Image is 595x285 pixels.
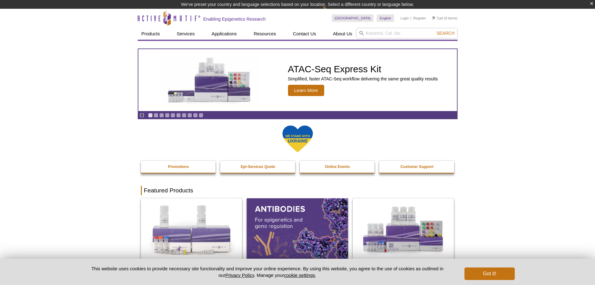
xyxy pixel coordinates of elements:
[300,161,375,173] a: Online Events
[325,165,350,169] strong: Online Events
[288,64,438,74] h2: ATAC-Seq Express Kit
[141,198,242,260] img: DNA Library Prep Kit for Illumina
[434,30,456,36] button: Search
[154,113,158,118] a: Go to slide 2
[284,272,315,278] button: cookie settings
[141,161,216,173] a: Promotions
[379,161,455,173] a: Customer Support
[288,85,325,96] span: Learn More
[208,28,240,40] a: Applications
[173,28,199,40] a: Services
[464,267,514,280] button: Got it!
[377,14,394,22] a: English
[187,113,192,118] a: Go to slide 8
[165,113,170,118] a: Go to slide 4
[432,14,458,22] li: (0 items)
[400,16,409,20] a: Login
[138,49,457,111] article: ATAC-Seq Express Kit
[138,28,164,40] a: Products
[220,161,296,173] a: Epi-Services Quote
[203,16,266,22] h2: Enabling Epigenetics Research
[148,113,153,118] a: Go to slide 1
[356,28,458,38] input: Keyword, Cat. No.
[182,113,186,118] a: Go to slide 7
[241,165,275,169] strong: Epi-Services Quote
[400,165,433,169] strong: Customer Support
[225,272,254,278] a: Privacy Policy
[168,165,189,169] strong: Promotions
[250,28,280,40] a: Resources
[141,186,454,195] h2: Featured Products
[159,113,164,118] a: Go to slide 3
[411,14,412,22] li: |
[413,16,426,20] a: Register
[323,5,339,19] img: Change Here
[171,113,175,118] a: Go to slide 5
[432,16,443,20] a: Cart
[138,49,457,111] a: ATAC-Seq Express Kit ATAC-Seq Express Kit Simplified, faster ATAC-Seq workflow delivering the sam...
[158,56,261,104] img: ATAC-Seq Express Kit
[81,265,454,278] p: This website uses cookies to provide necessary site functionality and improve your online experie...
[193,113,198,118] a: Go to slide 9
[289,28,320,40] a: Contact Us
[353,198,454,260] img: CUT&Tag-IT® Express Assay Kit
[288,76,438,82] p: Simplified, faster ATAC-Seq workflow delivering the same great quality results
[436,31,454,36] span: Search
[332,14,374,22] a: [GEOGRAPHIC_DATA]
[282,125,313,153] img: We Stand With Ukraine
[247,198,348,260] img: All Antibodies
[329,28,356,40] a: About Us
[140,113,144,118] a: Toggle autoplay
[176,113,181,118] a: Go to slide 6
[432,16,435,19] img: Your Cart
[199,113,203,118] a: Go to slide 10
